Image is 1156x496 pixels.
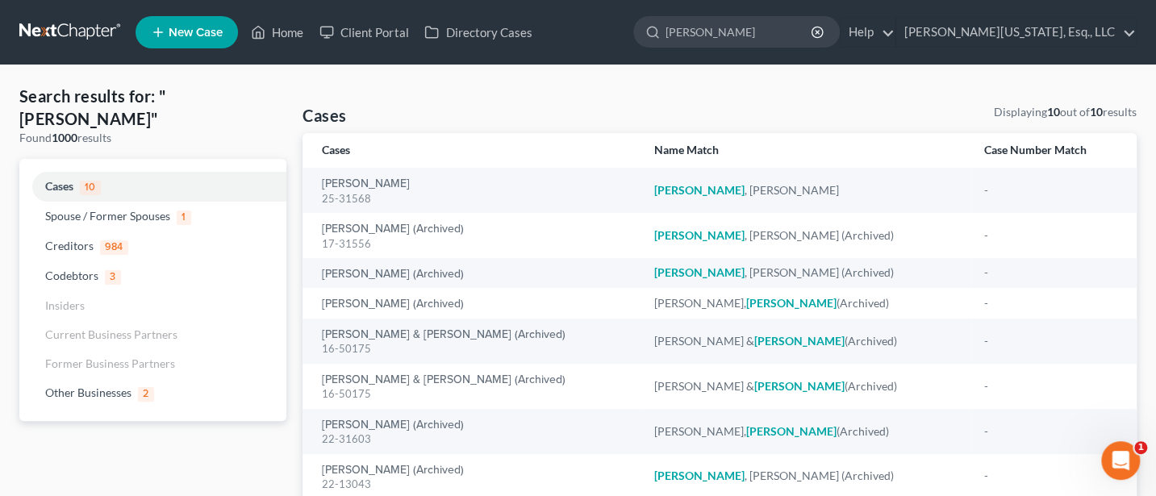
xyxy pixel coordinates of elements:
[45,386,131,399] span: Other Businesses
[322,329,565,340] a: [PERSON_NAME] & [PERSON_NAME] (Archived)
[754,379,845,393] em: [PERSON_NAME]
[654,333,958,349] div: [PERSON_NAME] & (Archived)
[754,334,845,348] em: [PERSON_NAME]
[322,191,628,206] div: 25-31568
[52,131,77,144] strong: 1000
[1101,441,1140,480] iframe: Intercom live chat
[746,424,837,438] em: [PERSON_NAME]
[322,419,464,431] a: [PERSON_NAME] (Archived)
[19,349,286,378] a: Former Business Partners
[19,172,286,202] a: Cases10
[45,209,170,223] span: Spouse / Former Spouses
[654,265,745,279] em: [PERSON_NAME]
[971,133,1137,168] th: Case Number Match
[45,327,177,341] span: Current Business Partners
[169,27,223,39] span: New Case
[984,468,1117,484] div: -
[45,298,85,312] span: Insiders
[322,431,628,447] div: 22-31603
[322,223,464,235] a: [PERSON_NAME] (Archived)
[641,133,971,168] th: Name Match
[654,228,745,242] em: [PERSON_NAME]
[177,210,191,225] span: 1
[654,468,958,484] div: , [PERSON_NAME] (Archived)
[654,378,958,394] div: [PERSON_NAME] & (Archived)
[303,104,346,127] h4: Cases
[243,18,311,47] a: Home
[896,18,1136,47] a: [PERSON_NAME][US_STATE], Esq., LLC
[746,296,837,310] em: [PERSON_NAME]
[654,182,958,198] div: , [PERSON_NAME]
[322,178,410,190] a: [PERSON_NAME]
[984,295,1117,311] div: -
[1047,105,1060,119] strong: 10
[1134,441,1147,454] span: 1
[19,261,286,291] a: Codebtors3
[19,202,286,231] a: Spouse / Former Spouses1
[45,269,98,282] span: Codebtors
[984,182,1117,198] div: -
[416,18,540,47] a: Directory Cases
[19,320,286,349] a: Current Business Partners
[322,341,628,356] div: 16-50175
[322,374,565,386] a: [PERSON_NAME] & [PERSON_NAME] (Archived)
[322,477,628,492] div: 22-13043
[1090,105,1103,119] strong: 10
[654,469,745,482] em: [PERSON_NAME]
[994,104,1137,120] div: Displaying out of results
[654,227,958,244] div: , [PERSON_NAME] (Archived)
[666,17,813,47] input: Search by name...
[45,179,73,193] span: Cases
[45,239,94,252] span: Creditors
[19,231,286,261] a: Creditors984
[19,85,286,130] h4: Search results for: "[PERSON_NAME]"
[322,269,464,280] a: [PERSON_NAME] (Archived)
[322,465,464,476] a: [PERSON_NAME] (Archived)
[654,183,745,197] em: [PERSON_NAME]
[322,386,628,402] div: 16-50175
[45,356,175,370] span: Former Business Partners
[19,378,286,408] a: Other Businesses2
[100,240,128,255] span: 984
[80,181,101,195] span: 10
[984,333,1117,349] div: -
[654,423,958,440] div: [PERSON_NAME], (Archived)
[322,236,628,252] div: 17-31556
[303,133,641,168] th: Cases
[311,18,416,47] a: Client Portal
[322,298,464,310] a: [PERSON_NAME] (Archived)
[841,18,895,47] a: Help
[984,378,1117,394] div: -
[984,423,1117,440] div: -
[19,291,286,320] a: Insiders
[19,130,286,146] div: Found results
[984,265,1117,281] div: -
[984,227,1117,244] div: -
[654,295,958,311] div: [PERSON_NAME], (Archived)
[105,270,121,285] span: 3
[138,387,154,402] span: 2
[654,265,958,281] div: , [PERSON_NAME] (Archived)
